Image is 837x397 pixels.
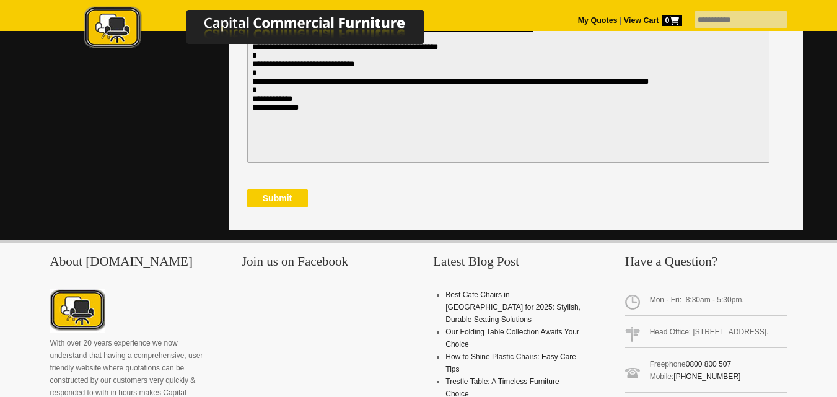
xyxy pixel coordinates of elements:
[625,289,787,316] span: Mon - Fri: 8:30am - 5:30pm.
[673,372,740,381] a: [PHONE_NUMBER]
[445,328,579,349] a: Our Folding Table Collection Awaits Your Choice
[578,16,618,25] a: My Quotes
[624,16,682,25] strong: View Cart
[433,255,595,273] h3: Latest Blog Post
[445,352,576,373] a: How to Shine Plastic Chairs: Easy Care Tips
[625,353,787,393] span: Freephone Mobile:
[50,289,105,333] img: About CCFNZ Logo
[50,6,484,51] img: Capital Commercial Furniture Logo
[621,16,681,25] a: View Cart0
[686,360,731,369] a: 0800 800 507
[662,15,682,26] span: 0
[242,255,404,273] h3: Join us on Facebook
[247,189,308,207] button: Submit
[445,290,581,324] a: Best Cafe Chairs in [GEOGRAPHIC_DATA] for 2025: Stylish, Durable Seating Solutions
[625,255,787,273] h3: Have a Question?
[50,6,484,55] a: Capital Commercial Furniture Logo
[625,321,787,348] span: Head Office: [STREET_ADDRESS].
[50,255,213,273] h3: About [DOMAIN_NAME]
